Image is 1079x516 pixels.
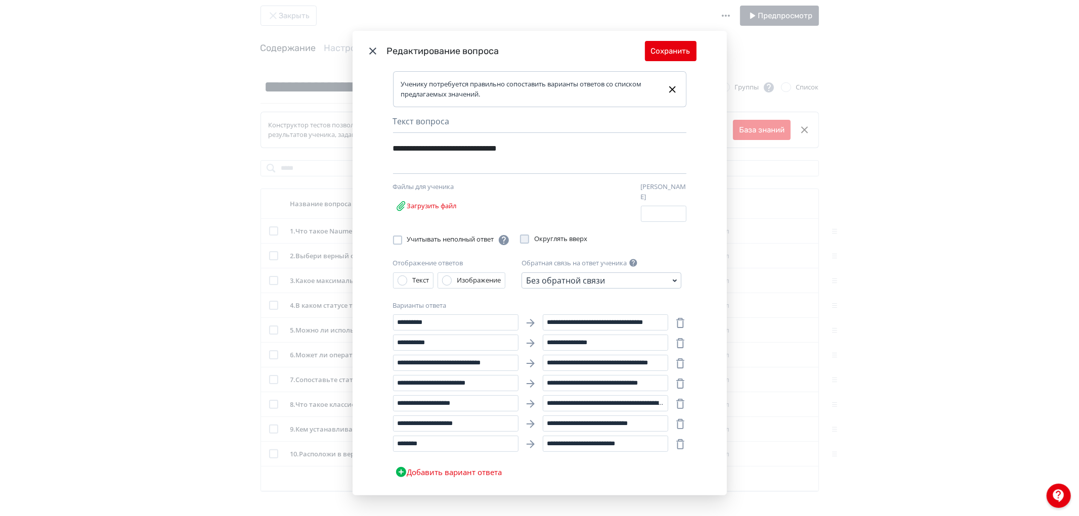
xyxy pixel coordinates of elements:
div: Файлы для ученика [393,182,499,192]
button: Сохранить [645,41,697,61]
span: Округлять вверх [534,234,587,244]
div: Без обратной связи [526,274,605,287]
div: Ученику потребуется правильно сопоставить варианты ответов со списком предлагаемых значений. [401,79,659,99]
div: Modal [353,31,727,495]
button: Добавить вариант ответа [393,462,504,482]
label: Варианты ответа [393,301,447,311]
label: Отображение ответов [393,258,463,268]
div: Текст [412,275,429,286]
label: Обратная связь на ответ ученика [522,258,627,268]
span: Учитывать неполный ответ [407,234,510,246]
div: Редактирование вопроса [387,44,645,58]
div: Текст вопроса [393,115,686,133]
div: Изображение [457,275,501,286]
label: [PERSON_NAME] [641,182,686,202]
